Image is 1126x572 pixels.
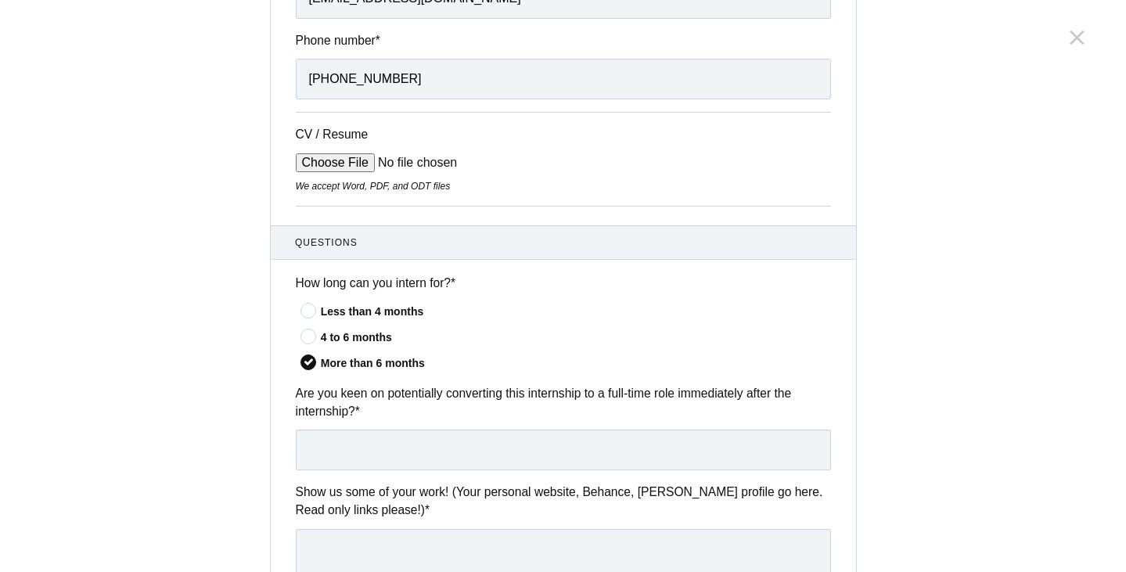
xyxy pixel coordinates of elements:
[296,274,831,292] label: How long can you intern for?
[296,384,831,421] label: Are you keen on potentially converting this internship to a full-time role immediately after the ...
[296,125,413,143] label: CV / Resume
[321,329,831,346] div: 4 to 6 months
[296,179,831,193] div: We accept Word, PDF, and ODT files
[321,355,831,372] div: More than 6 months
[296,31,831,49] label: Phone number
[321,304,831,320] div: Less than 4 months
[296,483,831,520] label: Show us some of your work! (Your personal website, Behance, [PERSON_NAME] profile go here. Read o...
[295,236,831,250] span: Questions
